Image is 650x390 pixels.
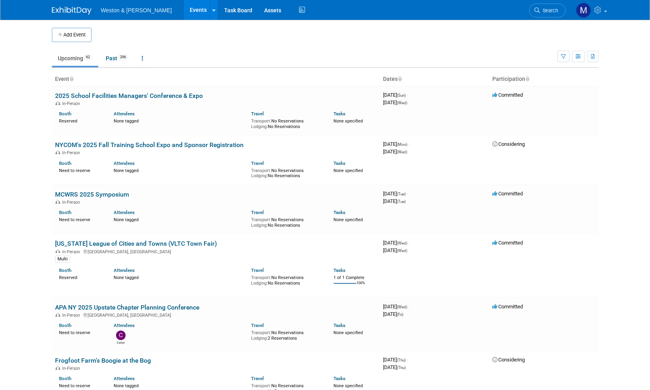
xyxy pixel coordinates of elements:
span: None specified [334,168,363,173]
span: [DATE] [383,141,410,147]
div: [GEOGRAPHIC_DATA], [GEOGRAPHIC_DATA] [55,312,377,318]
span: 62 [84,54,92,60]
a: Travel [251,111,264,117]
span: (Wed) [397,101,407,105]
a: Past296 [100,51,134,66]
span: (Wed) [397,241,407,245]
a: Booth [59,376,71,381]
span: [DATE] [383,191,408,197]
span: (Thu) [397,365,406,370]
a: Booth [59,323,71,328]
span: (Wed) [397,249,407,253]
span: In-Person [62,313,82,318]
span: Weston & [PERSON_NAME] [101,7,172,13]
span: Transport: [251,119,271,124]
span: In-Person [62,101,82,106]
a: Tasks [334,268,345,273]
span: Lodging: [251,336,268,341]
span: Considering [492,141,525,147]
a: 2025 School Facilities Managers’ Conference & Expo [55,92,203,99]
div: None tagged [114,382,245,389]
td: 100% [356,281,365,292]
img: ExhibitDay [52,7,91,15]
a: Sort by Participation Type [525,76,529,82]
div: No Reservations No Reservations [251,117,322,129]
img: In-Person Event [55,249,60,253]
span: (Wed) [397,305,407,309]
span: Lodging: [251,124,268,129]
a: Tasks [334,111,345,117]
span: - [407,191,408,197]
span: - [408,304,410,310]
a: Booth [59,268,71,273]
a: Search [529,4,566,17]
a: APA NY 2025 Upstate Chapter Planning Conference [55,304,199,311]
div: None tagged [114,273,245,281]
span: - [407,357,408,363]
a: Travel [251,376,264,381]
span: (Tue) [397,199,406,204]
a: Tasks [334,210,345,215]
span: [DATE] [383,357,408,363]
a: Tasks [334,323,345,328]
span: [DATE] [383,311,403,317]
span: (Wed) [397,150,407,154]
span: None specified [334,217,363,222]
a: Travel [251,268,264,273]
a: MCWRS 2025 Symposium [55,191,129,198]
a: Attendees [114,210,135,215]
a: Attendees [114,161,135,166]
span: None specified [334,330,363,335]
img: Mary Ann Trujillo [576,3,591,18]
a: Attendees [114,111,135,117]
span: [DATE] [383,247,407,253]
a: Tasks [334,161,345,166]
button: Add Event [52,28,91,42]
span: None specified [334,383,363,388]
img: In-Person Event [55,150,60,154]
div: [GEOGRAPHIC_DATA], [GEOGRAPHIC_DATA] [55,248,377,254]
a: NYCOM's 2025 Fall Training School Expo and Sponsor Registration [55,141,244,149]
span: Search [540,8,558,13]
span: - [408,141,410,147]
div: No Reservations No Reservations [251,273,322,286]
th: Participation [489,73,599,86]
a: Upcoming62 [52,51,98,66]
span: Committed [492,92,523,98]
div: None tagged [114,166,245,174]
span: Lodging: [251,223,268,228]
a: Attendees [114,376,135,381]
a: Attendees [114,268,135,273]
div: No Reservations No Reservations [251,166,322,179]
span: (Sun) [397,93,406,97]
a: [US_STATE] League of Cities and Towns (VLTC Town Fair) [55,240,217,247]
span: (Mon) [397,142,407,147]
span: None specified [334,119,363,124]
a: Booth [59,161,71,166]
span: Transport: [251,217,271,222]
span: Transport: [251,168,271,173]
a: Attendees [114,323,135,328]
span: Transport: [251,330,271,335]
a: Travel [251,210,264,215]
span: Transport: [251,275,271,280]
span: [DATE] [383,364,406,370]
img: In-Person Event [55,101,60,105]
span: Considering [492,357,525,363]
div: Cailyn Locci [116,340,126,345]
span: In-Person [62,249,82,254]
div: None tagged [114,216,245,223]
span: [DATE] [383,149,407,155]
span: (Thu) [397,358,406,362]
span: [DATE] [383,304,410,310]
div: Need to reserve [59,382,102,389]
a: Sort by Start Date [398,76,402,82]
span: (Fri) [397,312,403,317]
span: [DATE] [383,99,407,105]
span: [DATE] [383,198,406,204]
span: 296 [118,54,128,60]
div: No Reservations 2 Reservations [251,329,322,341]
div: Reserved [59,117,102,124]
span: [DATE] [383,240,410,246]
span: Committed [492,304,523,310]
